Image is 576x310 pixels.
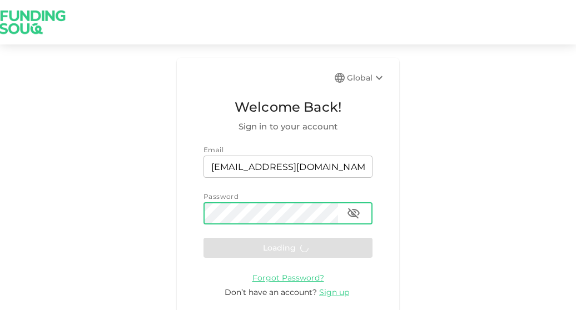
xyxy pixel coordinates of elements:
input: email [203,156,373,178]
span: Sign up [319,287,349,297]
span: Sign in to your account [203,120,373,133]
a: Forgot Password? [252,272,324,283]
span: Forgot Password? [252,273,324,283]
div: Global [347,71,386,84]
span: Welcome Back! [203,97,373,118]
span: Email [203,146,224,154]
input: password [203,202,338,224]
span: Don’t have an account? [225,287,317,297]
span: Password [203,192,239,201]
